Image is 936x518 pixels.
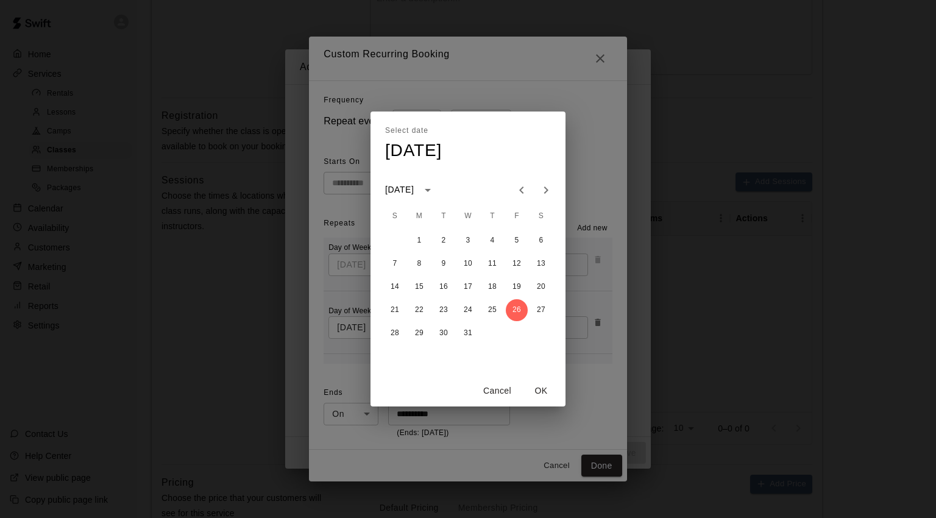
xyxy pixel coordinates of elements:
button: 24 [457,299,479,321]
button: 4 [481,230,503,252]
button: 22 [408,299,430,321]
button: 10 [457,253,479,275]
button: 31 [457,322,479,344]
span: Thursday [481,204,503,229]
button: 12 [506,253,528,275]
span: Sunday [384,204,406,229]
button: 28 [384,322,406,344]
button: 17 [457,276,479,298]
span: Tuesday [433,204,455,229]
span: Wednesday [457,204,479,229]
button: Previous month [509,178,534,202]
button: 9 [433,253,455,275]
button: 19 [506,276,528,298]
button: 26 [506,299,528,321]
button: 1 [408,230,430,252]
button: 6 [530,230,552,252]
button: 8 [408,253,430,275]
button: 14 [384,276,406,298]
button: calendar view is open, switch to year view [417,180,438,200]
span: Friday [506,204,528,229]
button: 7 [384,253,406,275]
button: Next month [534,178,558,202]
span: Monday [408,204,430,229]
h4: [DATE] [385,140,442,161]
button: 15 [408,276,430,298]
button: Cancel [478,380,517,402]
button: 29 [408,322,430,344]
button: 27 [530,299,552,321]
button: 20 [530,276,552,298]
span: Select date [385,121,428,141]
button: OK [522,380,561,402]
button: 30 [433,322,455,344]
button: 2 [433,230,455,252]
button: 5 [506,230,528,252]
button: 25 [481,299,503,321]
button: 13 [530,253,552,275]
button: 3 [457,230,479,252]
button: 21 [384,299,406,321]
button: 11 [481,253,503,275]
button: 23 [433,299,455,321]
div: [DATE] [385,183,414,196]
span: Saturday [530,204,552,229]
button: 18 [481,276,503,298]
button: 16 [433,276,455,298]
